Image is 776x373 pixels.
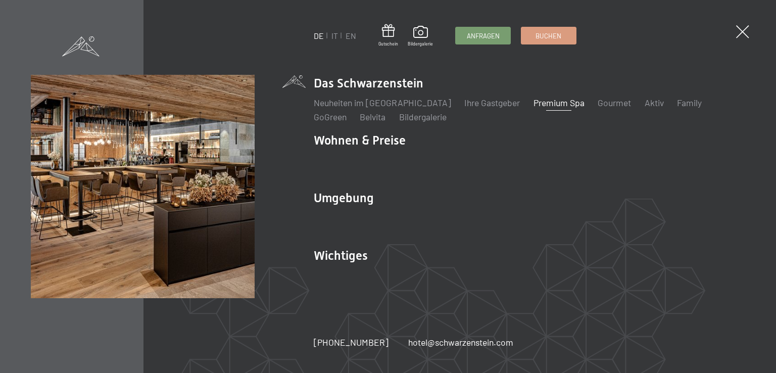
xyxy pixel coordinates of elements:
a: Belvita [360,111,385,122]
a: Family [677,97,702,108]
a: IT [331,31,338,40]
a: Premium Spa [533,97,585,108]
a: DE [314,31,324,40]
a: Anfragen [456,27,510,44]
a: Ihre Gastgeber [464,97,520,108]
a: Bildergalerie [399,111,447,122]
span: Anfragen [467,31,500,40]
a: Buchen [521,27,576,44]
a: Gourmet [598,97,631,108]
a: Aktiv [645,97,664,108]
span: [PHONE_NUMBER] [314,337,389,348]
a: hotel@schwarzenstein.com [408,336,513,349]
a: Gutschein [378,24,398,47]
span: Buchen [536,31,561,40]
span: Gutschein [378,41,398,47]
a: Bildergalerie [408,26,433,47]
a: EN [346,31,356,40]
a: GoGreen [314,111,347,122]
span: Bildergalerie [408,41,433,47]
a: [PHONE_NUMBER] [314,336,389,349]
a: Neuheiten im [GEOGRAPHIC_DATA] [314,97,451,108]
